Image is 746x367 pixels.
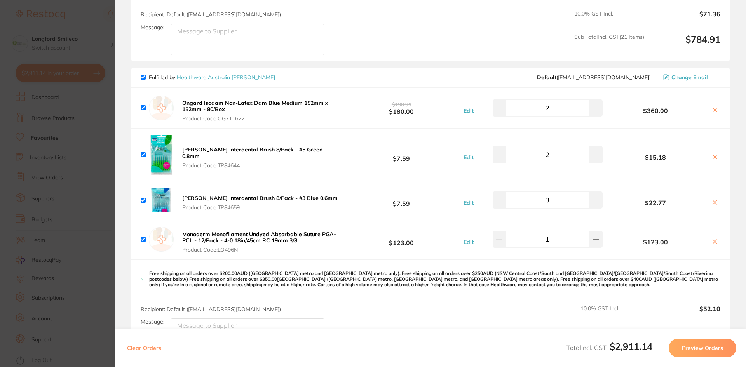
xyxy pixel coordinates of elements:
button: Ongard Isodam Non-Latex Dam Blue Medium 152mm x 152mm - 80/Box Product Code:OG711622 [180,99,343,122]
label: Message: [141,318,164,325]
img: YWNvd2Rnbg [149,188,174,212]
span: 10.0 % GST Incl. [574,10,644,28]
span: Change Email [671,74,708,80]
span: $190.91 [392,101,411,108]
a: Healthware Australia [PERSON_NAME] [177,74,275,81]
label: Message: [141,24,164,31]
b: $7.59 [343,148,459,162]
span: Recipient: Default ( [EMAIL_ADDRESS][DOMAIN_NAME] ) [141,306,281,313]
button: Preview Orders [669,339,736,357]
button: Edit [461,238,476,245]
p: Free shipping on all orders over $200.00AUD ([GEOGRAPHIC_DATA] metro and [GEOGRAPHIC_DATA] metro ... [149,271,720,287]
b: $123.00 [343,232,459,247]
span: Sub Total Incl. GST ( 4 Items) [580,329,647,350]
span: Product Code: OG711622 [182,115,341,122]
b: Monoderm Monofilament Undyed Absorbable Suture PGA-PCL - 12/Pack - 4-0 18in/45cm RC 19mm 3/8 [182,231,336,244]
b: $360.00 [605,107,706,114]
span: Sub Total Incl. GST ( 21 Items) [574,34,644,55]
img: empty.jpg [149,96,174,120]
button: [PERSON_NAME] Interdental Brush 8/Pack - #3 Blue 0.6mm Product Code:TP84659 [180,195,340,211]
span: Product Code: LO496N [182,247,341,253]
span: Product Code: TP84659 [182,204,338,210]
b: $7.59 [343,193,459,207]
p: Fulfilled by [149,74,275,80]
b: [PERSON_NAME] Interdental Brush 8/Pack - #5 Green 0.8mm [182,146,322,159]
button: Edit [461,154,476,161]
b: $15.18 [605,154,706,161]
b: Default [537,74,556,81]
output: $784.91 [650,34,720,55]
button: Monoderm Monofilament Undyed Absorbable Suture PGA-PCL - 12/Pack - 4-0 18in/45cm RC 19mm 3/8 Prod... [180,231,343,253]
b: $2,911.14 [610,341,652,352]
span: Product Code: TP84644 [182,162,341,169]
button: Clear Orders [125,339,164,357]
b: $180.00 [343,101,459,115]
span: Total Incl. GST [566,344,652,351]
span: info@healthwareaustralia.com.au [537,74,651,80]
img: ZWlzYjFxMg [149,135,174,175]
button: Change Email [661,74,720,81]
span: Recipient: Default ( [EMAIL_ADDRESS][DOMAIN_NAME] ) [141,11,281,18]
button: [PERSON_NAME] Interdental Brush 8/Pack - #5 Green 0.8mm Product Code:TP84644 [180,146,343,169]
button: Edit [461,107,476,114]
b: $22.77 [605,199,706,206]
b: $123.00 [605,238,706,245]
output: $71.36 [650,10,720,28]
output: $573.05 [654,329,720,350]
b: [PERSON_NAME] Interdental Brush 8/Pack - #3 Blue 0.6mm [182,195,338,202]
span: 10.0 % GST Incl. [580,305,647,322]
button: Edit [461,199,476,206]
b: Ongard Isodam Non-Latex Dam Blue Medium 152mm x 152mm - 80/Box [182,99,328,113]
output: $52.10 [654,305,720,322]
img: empty.jpg [149,227,174,252]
